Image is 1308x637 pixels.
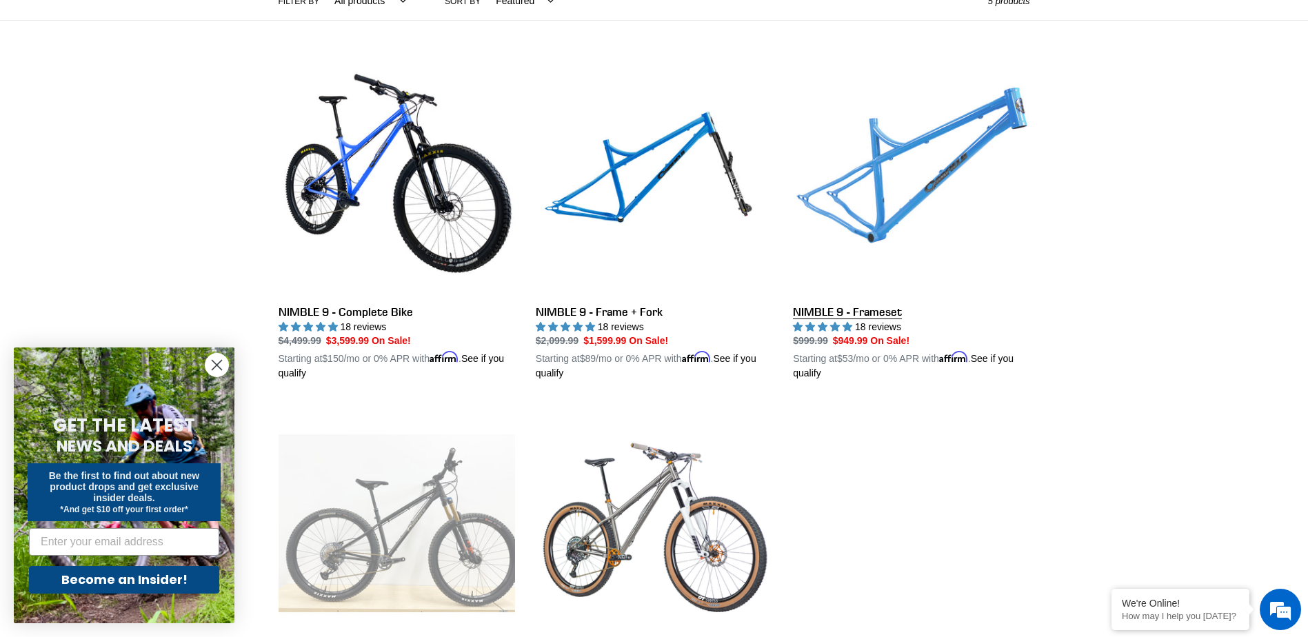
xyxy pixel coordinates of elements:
[49,470,200,503] span: Be the first to find out about new product drops and get exclusive insider deals.
[1122,611,1239,621] p: How may I help you today?
[205,353,229,377] button: Close dialog
[29,528,219,556] input: Enter your email address
[57,435,192,457] span: NEWS AND DEALS
[60,505,188,514] span: *And get $10 off your first order*
[1122,598,1239,609] div: We're Online!
[29,566,219,594] button: Become an Insider!
[53,413,195,438] span: GET THE LATEST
